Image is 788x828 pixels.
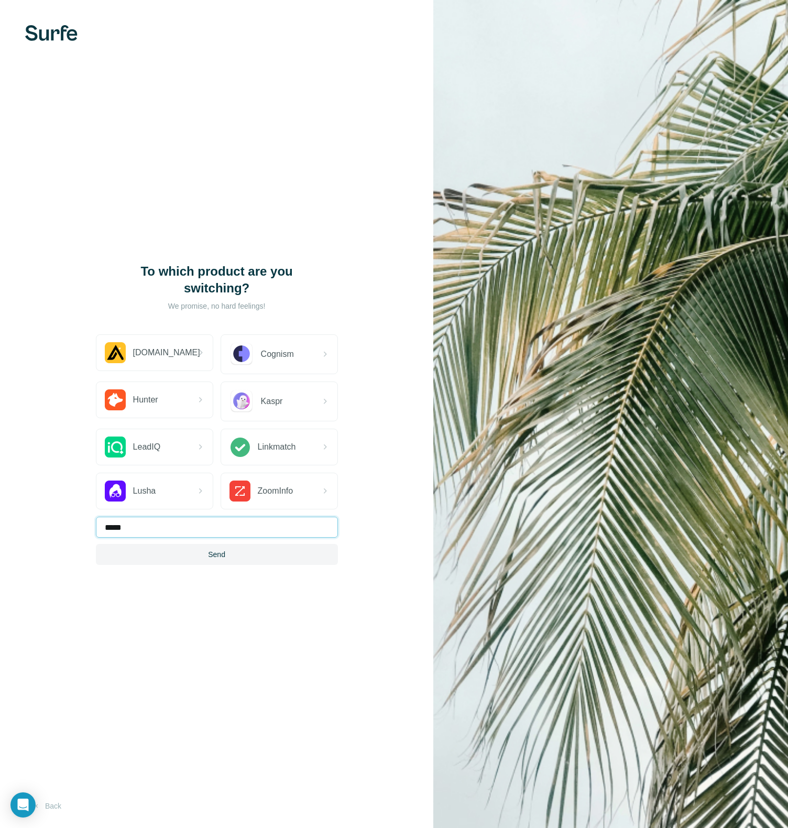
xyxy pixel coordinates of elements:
[105,481,126,502] img: Lusha Logo
[133,441,160,453] span: LeadIQ
[261,348,294,361] span: Cognism
[105,342,126,363] img: Apollo.io Logo
[112,263,322,297] h1: To which product are you switching?
[96,544,338,565] button: Send
[229,481,250,502] img: ZoomInfo Logo
[105,389,126,410] img: Hunter.io Logo
[258,441,296,453] span: Linkmatch
[229,342,254,366] img: Cognism Logo
[229,389,254,413] img: Kaspr Logo
[133,394,158,406] span: Hunter
[133,485,156,497] span: Lusha
[261,395,283,408] span: Kaspr
[229,437,250,457] img: Linkmatch Logo
[105,437,126,457] img: LeadIQ Logo
[25,797,69,815] button: Back
[258,485,293,497] span: ZoomInfo
[10,792,36,818] div: Open Intercom Messenger
[25,25,78,41] img: Surfe's logo
[208,549,225,560] span: Send
[133,346,200,359] span: [DOMAIN_NAME]
[112,301,322,311] p: We promise, no hard feelings!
